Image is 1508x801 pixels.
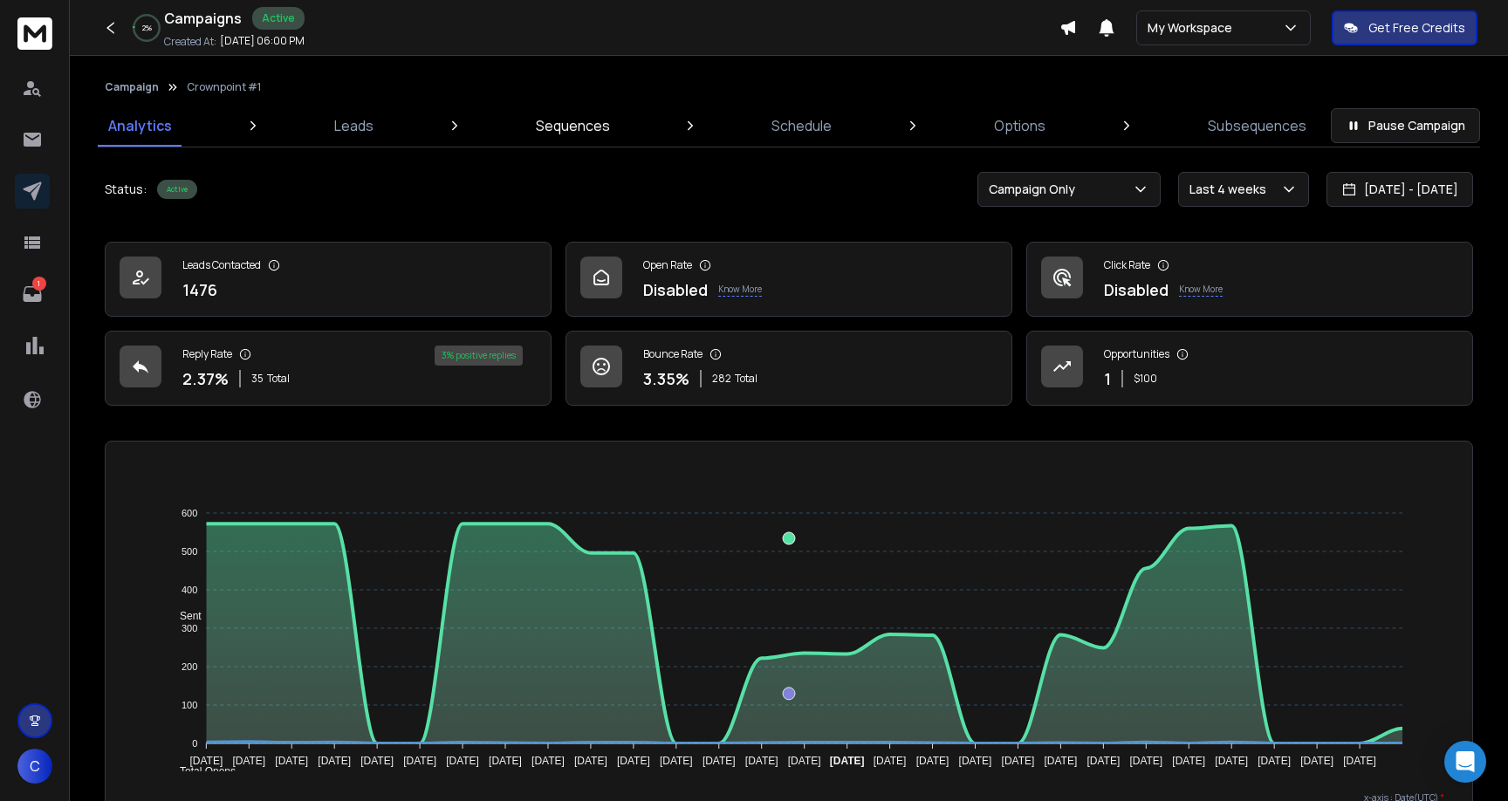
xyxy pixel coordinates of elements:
[984,105,1056,147] a: Options
[1258,755,1292,767] tspan: [DATE]
[771,115,832,136] p: Schedule
[1148,19,1239,37] p: My Workspace
[1104,347,1169,361] p: Opportunities
[360,755,394,767] tspan: [DATE]
[98,105,182,147] a: Analytics
[142,23,152,33] p: 2 %
[703,755,736,767] tspan: [DATE]
[182,508,197,518] tspan: 600
[617,755,650,767] tspan: [DATE]
[275,755,308,767] tspan: [DATE]
[1179,283,1223,297] p: Know More
[643,277,708,302] p: Disabled
[1208,115,1306,136] p: Subsequences
[1002,755,1035,767] tspan: [DATE]
[1326,172,1473,207] button: [DATE] - [DATE]
[565,242,1012,317] a: Open RateDisabledKnow More
[403,755,436,767] tspan: [DATE]
[788,755,821,767] tspan: [DATE]
[157,180,197,199] div: Active
[1104,277,1169,302] p: Disabled
[916,755,949,767] tspan: [DATE]
[182,661,197,672] tspan: 200
[574,755,607,767] tspan: [DATE]
[15,277,50,311] a: 1
[1026,331,1473,406] a: Opportunities1$100
[105,181,147,198] p: Status:
[105,242,552,317] a: Leads Contacted1476
[187,80,261,94] p: Crownpoint #1
[959,755,992,767] tspan: [DATE]
[189,755,223,767] tspan: [DATE]
[1197,105,1317,147] a: Subsequences
[1344,755,1377,767] tspan: [DATE]
[643,366,689,391] p: 3.35 %
[1368,19,1465,37] p: Get Free Credits
[435,346,523,366] div: 3 % positive replies
[182,258,261,272] p: Leads Contacted
[994,115,1045,136] p: Options
[167,765,236,777] span: Total Opens
[182,585,197,595] tspan: 400
[643,258,692,272] p: Open Rate
[267,372,290,386] span: Total
[830,755,865,767] tspan: [DATE]
[167,610,202,622] span: Sent
[446,755,479,767] tspan: [DATE]
[108,115,172,136] p: Analytics
[17,749,52,784] button: C
[1104,258,1150,272] p: Click Rate
[1216,755,1249,767] tspan: [DATE]
[718,283,762,297] p: Know More
[1087,755,1121,767] tspan: [DATE]
[32,277,46,291] p: 1
[192,738,197,749] tspan: 0
[182,546,197,557] tspan: 500
[643,347,703,361] p: Bounce Rate
[182,623,197,633] tspan: 300
[1130,755,1163,767] tspan: [DATE]
[251,372,264,386] span: 35
[989,181,1082,198] p: Campaign Only
[1301,755,1334,767] tspan: [DATE]
[232,755,265,767] tspan: [DATE]
[1104,366,1111,391] p: 1
[1444,741,1486,783] div: Open Intercom Messenger
[1134,372,1157,386] p: $ 100
[334,115,374,136] p: Leads
[525,105,620,147] a: Sequences
[182,347,232,361] p: Reply Rate
[182,277,217,302] p: 1476
[745,755,778,767] tspan: [DATE]
[1331,108,1480,143] button: Pause Campaign
[565,331,1012,406] a: Bounce Rate3.35%282Total
[1173,755,1206,767] tspan: [DATE]
[735,372,757,386] span: Total
[318,755,351,767] tspan: [DATE]
[1189,181,1273,198] p: Last 4 weeks
[252,7,305,30] div: Active
[164,8,242,29] h1: Campaigns
[761,105,842,147] a: Schedule
[105,331,552,406] a: Reply Rate2.37%35Total3% positive replies
[1332,10,1477,45] button: Get Free Credits
[182,366,229,391] p: 2.37 %
[1026,242,1473,317] a: Click RateDisabledKnow More
[489,755,522,767] tspan: [DATE]
[324,105,384,147] a: Leads
[531,755,565,767] tspan: [DATE]
[536,115,610,136] p: Sequences
[1045,755,1078,767] tspan: [DATE]
[182,700,197,710] tspan: 100
[874,755,907,767] tspan: [DATE]
[164,35,216,49] p: Created At:
[220,34,305,48] p: [DATE] 06:00 PM
[660,755,693,767] tspan: [DATE]
[712,372,731,386] span: 282
[105,80,159,94] button: Campaign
